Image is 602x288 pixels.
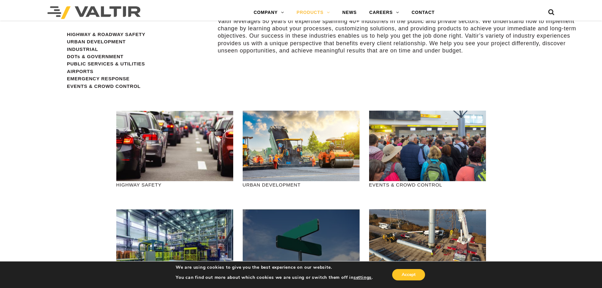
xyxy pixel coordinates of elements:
button: Accept [392,269,425,280]
img: Valtir [47,6,141,19]
a: CAREERS [363,6,405,19]
p: Valtir leverages 50 years of expertise spanning 40+ industries in the public and private sectors.... [218,18,585,55]
span: HIGHWAY & ROADWAY SAFETY URBAN DEVELOPMENT INDUSTRIAL DOTs & GOVERNMENT PUBLIC SERVICES & UTILITI... [67,32,145,89]
a: NEWS [336,6,363,19]
p: HIGHWAY SAFETY [116,181,233,188]
p: We are using cookies to give you the best experience on our website. [176,265,373,270]
p: EVENTS & CROWD CONTROL [369,181,486,188]
p: URBAN DEVELOPMENT [243,181,360,188]
p: You can find out more about which cookies we are using or switch them off in . [176,275,373,280]
a: CONTACT [405,6,441,19]
a: COMPANY [247,6,290,19]
button: settings [354,275,372,280]
a: PRODUCTS [290,6,336,19]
